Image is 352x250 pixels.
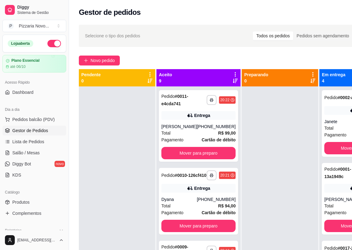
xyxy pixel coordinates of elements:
[79,7,141,17] h2: Gestor de pedidos
[2,126,66,135] a: Gestor de Pedidos
[161,136,184,143] span: Pagamento
[159,78,172,84] p: 9
[197,196,236,202] div: [PHONE_NUMBER]
[12,172,21,178] span: KDS
[220,98,229,102] div: 20:22
[324,167,351,179] strong: # 0001-13a1949c
[194,112,210,119] div: Entrega
[161,147,236,159] button: Mover para preparo
[161,209,184,216] span: Pagamento
[84,58,88,63] span: plus
[2,137,66,147] a: Lista de Pedidos
[8,23,14,29] span: P
[91,57,115,64] span: Novo pedido
[2,197,66,207] a: Produtos
[11,58,39,63] article: Plano Essencial
[220,173,229,178] div: 20:21
[10,64,26,69] article: até 06/10
[81,72,101,78] p: Pendente
[2,2,66,17] a: DiggySistema de Gestão
[2,115,66,124] button: Pedidos balcão (PDV)
[322,78,345,84] p: 4
[5,228,22,233] span: Relatórios
[218,203,236,208] strong: R$ 94,00
[324,131,346,138] span: Pagamento
[2,148,66,158] a: Salão / Mesas
[324,125,334,131] span: Total
[12,161,31,167] span: Diggy Bot
[8,40,33,47] div: Loja aberta
[218,131,236,135] strong: R$ 99,00
[159,72,172,78] p: Aceito
[2,20,66,32] button: Select a team
[244,72,268,78] p: Preparando
[12,116,55,123] span: Pedidos balcão (PDV)
[47,40,61,47] button: Alterar Status
[17,238,56,243] span: [EMAIL_ADDRESS][DOMAIN_NAME]
[322,72,345,78] p: Em entrega
[85,32,140,39] span: Selecione o tipo dos pedidos
[202,210,236,215] strong: Cartão de débito
[12,150,40,156] span: Salão / Mesas
[12,89,34,95] span: Dashboard
[2,187,66,197] div: Catálogo
[175,173,207,178] strong: # 0010-126cf410
[2,170,66,180] a: KDS
[2,55,66,73] a: Plano Essencialaté 06/10
[161,220,236,232] button: Mover para preparo
[2,77,66,87] div: Acesso Rápido
[161,196,197,202] div: Dyana
[12,199,30,205] span: Produtos
[19,23,49,29] div: Pizzaria Novo ...
[161,244,175,249] span: Pedido
[2,233,66,248] button: [EMAIL_ADDRESS][DOMAIN_NAME]
[197,123,236,130] div: [PHONE_NUMBER]
[244,78,268,84] p: 0
[194,185,210,191] div: Entrega
[17,5,64,10] span: Diggy
[324,95,338,100] span: Pedido
[161,173,175,178] span: Pedido
[324,209,346,216] span: Pagamento
[253,31,293,40] div: Todos os pedidos
[2,105,66,115] div: Dia a dia
[161,123,197,130] div: [PERSON_NAME]
[161,94,175,99] span: Pedido
[161,202,171,209] span: Total
[2,87,66,97] a: Dashboard
[2,208,66,218] a: Complementos
[324,167,338,172] span: Pedido
[12,127,48,134] span: Gestor de Pedidos
[2,159,66,169] a: Diggy Botnovo
[17,10,64,15] span: Sistema de Gestão
[161,130,171,136] span: Total
[79,56,120,65] button: Novo pedido
[12,210,41,216] span: Complementos
[324,202,334,209] span: Total
[81,78,101,84] p: 0
[202,137,236,142] strong: Cartão de débito
[12,139,44,145] span: Lista de Pedidos
[161,94,188,106] strong: # 0011-e4cda741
